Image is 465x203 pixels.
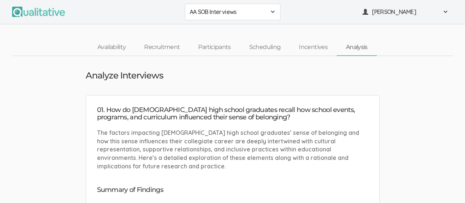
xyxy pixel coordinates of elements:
a: Scheduling [240,39,290,55]
a: Incentives [290,39,337,55]
iframe: Chat Widget [428,168,465,203]
h4: 01. How do [DEMOGRAPHIC_DATA] high school graduates recall how school events, programs, and curri... [97,106,368,121]
img: Qualitative [12,7,65,17]
span: AA SOB Interviews [190,8,266,16]
button: AA SOB Interviews [185,4,280,20]
a: Analysis [337,39,377,55]
h4: Summary of Findings [97,186,368,194]
button: [PERSON_NAME] [358,4,453,20]
span: [PERSON_NAME] [372,8,438,16]
h3: Analyze Interviews [86,71,164,80]
a: Availability [88,39,135,55]
p: The factors impacting [DEMOGRAPHIC_DATA] high school graduates’ sense of belonging and how this s... [97,129,368,171]
a: Participants [189,39,240,55]
a: Recruitment [135,39,189,55]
